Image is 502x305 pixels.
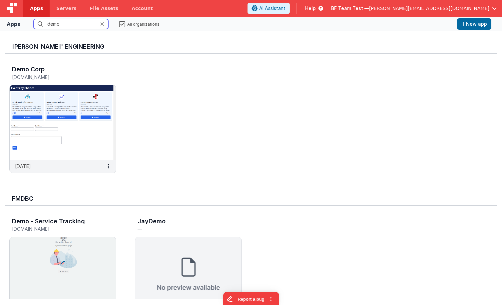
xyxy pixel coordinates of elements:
h3: [PERSON_NAME]' Engineering [12,43,490,50]
h3: JayDemo [138,218,166,225]
span: File Assets [90,5,119,12]
span: AI Assistant [259,5,285,12]
span: Servers [56,5,76,12]
span: [PERSON_NAME][EMAIL_ADDRESS][DOMAIN_NAME] [369,5,489,12]
button: AI Assistant [248,3,290,14]
h5: [DOMAIN_NAME] [12,226,100,231]
h3: FMDBC [12,195,490,202]
h5: [DOMAIN_NAME] [12,75,100,80]
h5: — [138,226,225,231]
span: BF Team Test — [331,5,369,12]
label: All organizations [119,21,160,27]
p: [DATE] [15,163,31,170]
div: Apps [7,20,20,28]
button: New app [457,18,491,30]
span: Help [305,5,316,12]
h3: Demo - Service Tracking [12,218,85,225]
button: BF Team Test — [PERSON_NAME][EMAIL_ADDRESS][DOMAIN_NAME] [331,5,497,12]
h3: Demo Corp [12,66,45,73]
span: Apps [30,5,43,12]
input: Search apps [34,19,108,29]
